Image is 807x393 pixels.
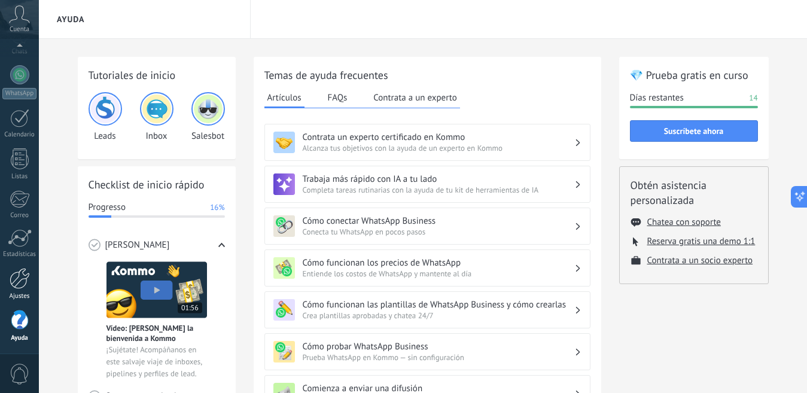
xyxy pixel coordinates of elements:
h2: Checklist de inicio rápido [89,177,225,192]
span: [PERSON_NAME] [105,239,170,251]
button: Chatea con soporte [647,217,721,228]
h2: Obtén asistencia personalizada [631,178,757,208]
span: Cuenta [10,26,29,33]
button: Contrata a un socio experto [647,255,753,266]
div: WhatsApp [2,88,36,99]
button: Contrata a un experto [370,89,459,106]
div: Ayuda [2,334,37,342]
span: Entiende los costos de WhatsApp y mantente al día [303,269,574,279]
span: Conecta tu WhatsApp en pocos pasos [303,227,574,237]
span: Progresso [89,202,126,214]
div: Calendario [2,131,37,139]
span: Completa tareas rutinarias con la ayuda de tu kit de herramientas de IA [303,185,574,195]
div: Listas [2,173,37,181]
h3: Cómo funcionan los precios de WhatsApp [303,257,574,269]
span: Alcanza tus objetivos con la ayuda de un experto en Kommo [303,143,574,153]
h3: Cómo conectar WhatsApp Business [303,215,574,227]
h2: 💎 Prueba gratis en curso [630,68,758,83]
span: ¡Sujétate! Acompáñanos en este salvaje viaje de inboxes, pipelines y perfiles de lead. [106,344,207,380]
div: Estadísticas [2,251,37,258]
h3: Cómo funcionan las plantillas de WhatsApp Business y cómo crearlas [303,299,574,310]
div: Inbox [140,92,173,142]
div: Leads [89,92,122,142]
span: 16% [210,202,224,214]
h2: Temas de ayuda frecuentes [264,68,590,83]
span: Crea plantillas aprobadas y chatea 24/7 [303,310,574,321]
span: Prueba WhatsApp en Kommo — sin configuración [303,352,574,362]
span: 14 [749,92,757,104]
div: Salesbot [191,92,225,142]
h3: Cómo probar WhatsApp Business [303,341,574,352]
span: Suscríbete ahora [664,127,724,135]
h3: Trabaja más rápido con IA a tu lado [303,173,574,185]
button: Suscríbete ahora [630,120,758,142]
div: Correo [2,212,37,220]
h2: Tutoriales de inicio [89,68,225,83]
img: Meet video [106,261,207,318]
h3: Contrata un experto certificado en Kommo [303,132,574,143]
button: Reserva gratis una demo 1:1 [647,236,756,247]
span: Vídeo: [PERSON_NAME] la bienvenida a Kommo [106,323,207,343]
div: Ajustes [2,293,37,300]
span: Días restantes [630,92,684,104]
button: Artículos [264,89,304,108]
button: FAQs [325,89,351,106]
